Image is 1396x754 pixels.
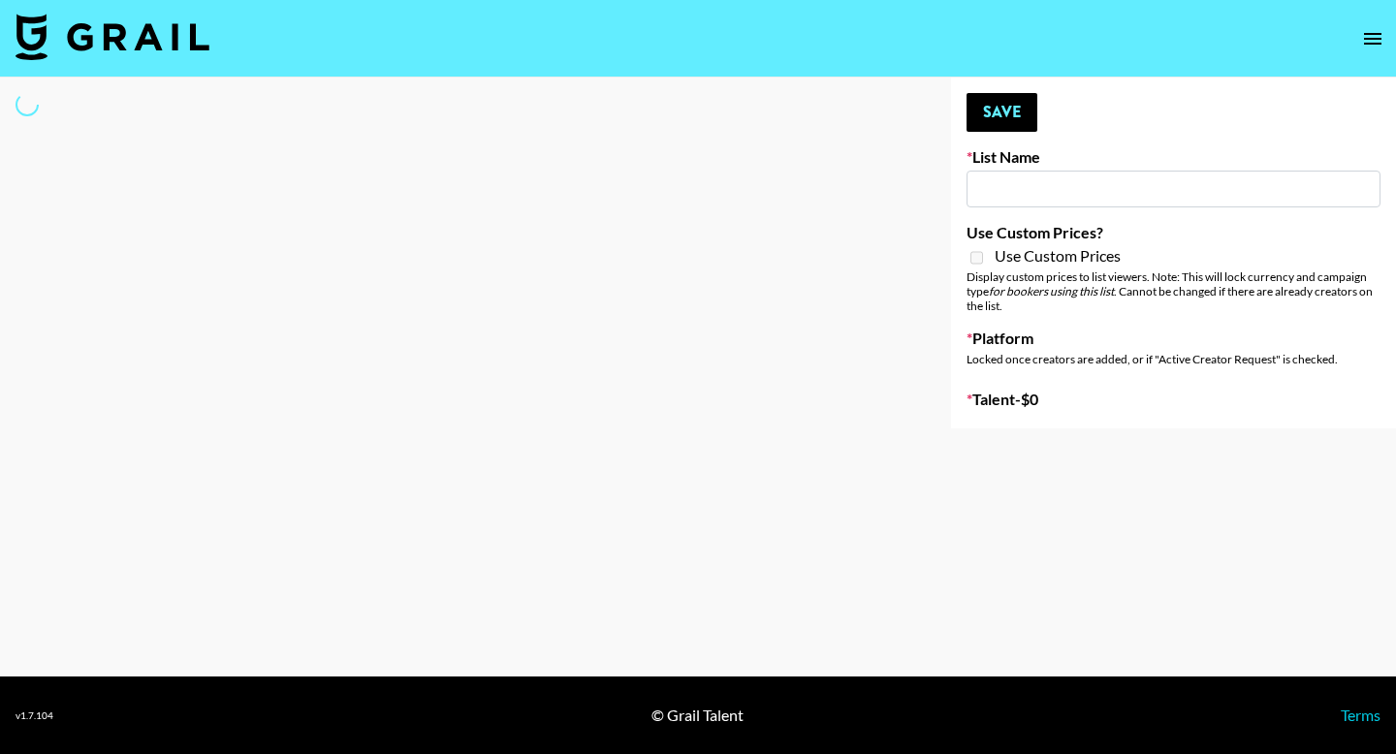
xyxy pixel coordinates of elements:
label: List Name [967,147,1380,167]
button: open drawer [1353,19,1392,58]
em: for bookers using this list [989,284,1114,298]
div: © Grail Talent [651,706,744,725]
span: Use Custom Prices [995,246,1121,266]
button: Save [967,93,1037,132]
label: Platform [967,329,1380,348]
img: Grail Talent [16,14,209,60]
label: Talent - $ 0 [967,390,1380,409]
a: Terms [1341,706,1380,724]
label: Use Custom Prices? [967,223,1380,242]
div: Locked once creators are added, or if "Active Creator Request" is checked. [967,352,1380,366]
div: v 1.7.104 [16,709,53,722]
div: Display custom prices to list viewers. Note: This will lock currency and campaign type . Cannot b... [967,269,1380,313]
